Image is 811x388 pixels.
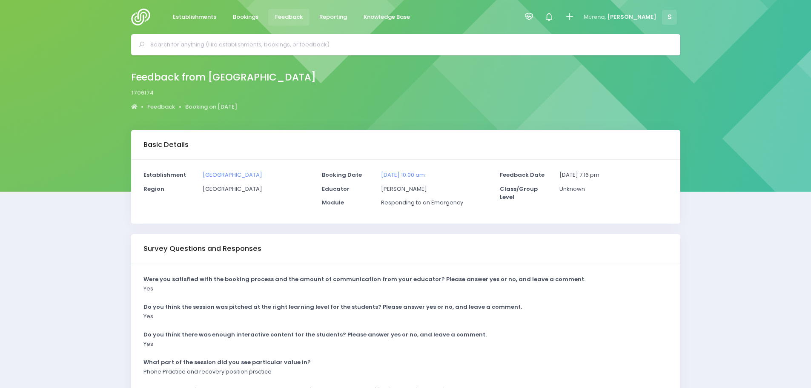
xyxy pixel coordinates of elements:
[143,185,164,193] strong: Region
[312,9,354,26] a: Reporting
[166,9,224,26] a: Establishments
[322,171,362,179] strong: Booking Date
[147,103,175,111] a: Feedback
[150,38,668,51] input: Search for anything (like establishments, bookings, or feedback)
[322,185,350,193] strong: Educator
[143,368,272,376] p: Phone Practice and recovery position prsctice
[559,185,668,193] p: Unknown
[143,358,311,366] strong: What part of the session did you see particular value in?
[268,9,310,26] a: Feedback
[357,9,417,26] a: Knowledge Base
[203,171,262,179] a: [GEOGRAPHIC_DATA]
[500,185,538,201] strong: Class/Group Level
[185,103,237,111] a: Booking on [DATE]
[143,331,487,339] strong: Do you think there was enough interactive content for the students? Please answer yes or no, and ...
[607,13,656,21] span: [PERSON_NAME]
[381,198,489,207] p: Responding to an Emergency
[322,198,344,207] strong: Module
[173,13,216,21] span: Establishments
[662,10,677,25] span: S
[143,171,186,179] strong: Establishment
[131,72,316,83] h2: Feedback from [GEOGRAPHIC_DATA]
[233,13,258,21] span: Bookings
[500,171,544,179] strong: Feedback Date
[143,244,261,253] h3: Survey Questions and Responses
[275,13,303,21] span: Feedback
[143,312,153,321] p: Yes
[381,185,489,193] p: [PERSON_NAME]
[198,185,316,199] div: [GEOGRAPHIC_DATA]
[319,13,347,21] span: Reporting
[364,13,410,21] span: Knowledge Base
[131,9,155,26] img: Logo
[226,9,266,26] a: Bookings
[559,171,668,179] p: [DATE] 7:16 pm
[143,141,189,149] h3: Basic Details
[381,171,425,179] a: [DATE] 10:00 am
[143,340,153,348] p: Yes
[131,89,154,97] span: f706174
[143,285,153,293] p: Yes
[143,275,585,283] strong: Were you satisfied with the booking process and the amount of communication from your educator? P...
[584,13,606,21] span: Mōrena,
[143,303,522,311] strong: Do you think the session was pitched at the right learning level for the students? Please answer ...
